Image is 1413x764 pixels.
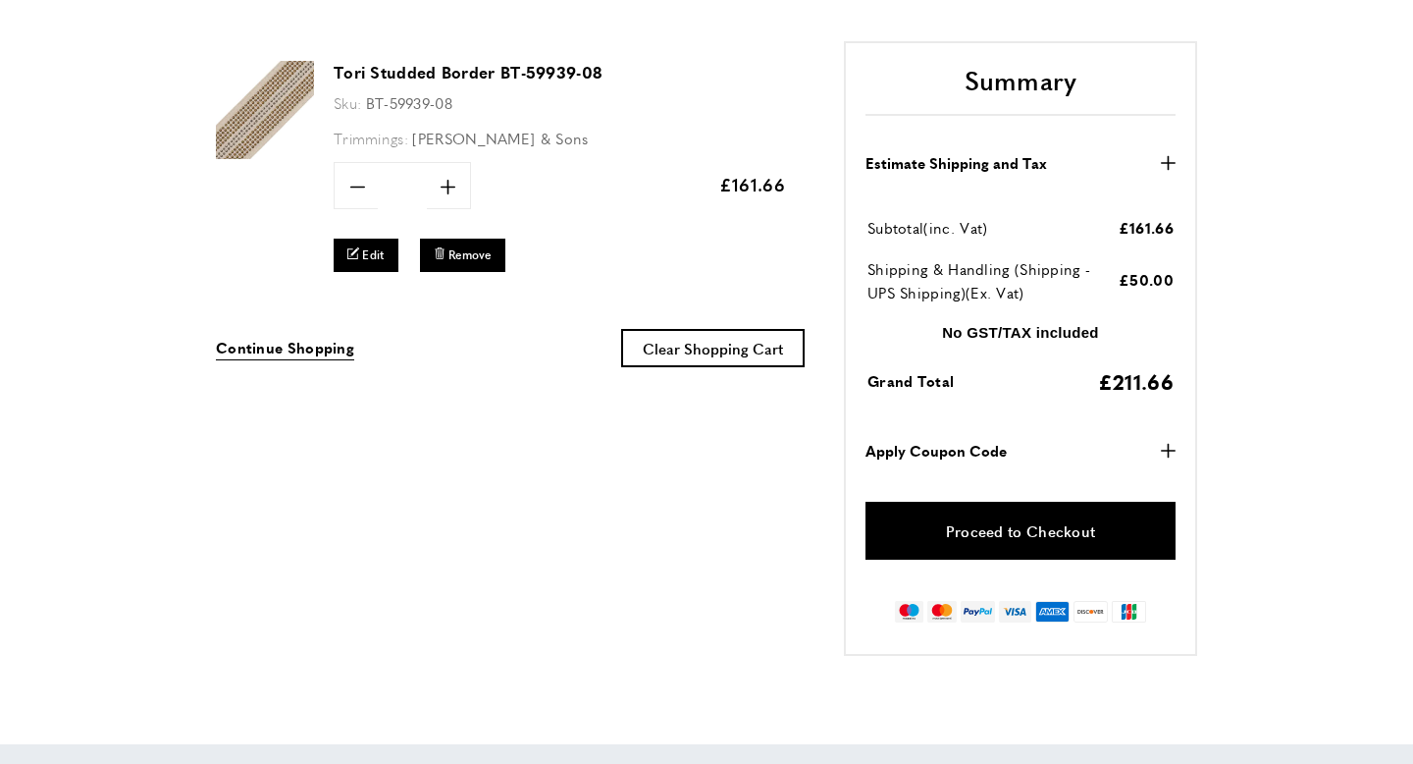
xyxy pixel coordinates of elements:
span: £161.66 [719,172,785,196]
img: paypal [961,601,995,623]
span: BT-59939-08 [366,92,452,113]
span: £211.66 [1098,366,1174,396]
a: Edit Tori Studded Border BT-59939-08 [334,239,398,271]
img: visa [999,601,1031,623]
span: Subtotal [867,217,923,238]
a: Proceed to Checkout [865,502,1176,560]
img: mastercard [927,601,956,623]
span: [PERSON_NAME] & Sons [412,128,588,148]
span: Remove [448,246,492,263]
button: Remove Tori Studded Border BT-59939-08 [420,239,505,271]
span: Continue Shopping [216,337,354,357]
strong: Estimate Shipping and Tax [865,151,1047,175]
button: Estimate Shipping and Tax [865,151,1176,175]
h2: Summary [865,63,1176,116]
span: Clear Shopping Cart [643,338,783,358]
strong: No GST/TAX included [942,324,1099,341]
a: Tori Studded Border BT-59939-08 [334,61,602,83]
span: £161.66 [1119,217,1174,238]
img: jcb [1112,601,1146,623]
span: (Ex. Vat) [966,282,1024,302]
span: Trimmings: [334,128,408,148]
img: Tori Studded Border BT-59939-08 [216,61,314,159]
button: Apply Coupon Code [865,439,1176,463]
img: maestro [895,601,923,623]
span: Sku: [334,92,361,113]
button: Clear Shopping Cart [621,329,805,367]
span: £50.00 [1119,269,1174,290]
img: american-express [1035,601,1070,623]
span: Edit [362,246,384,263]
span: (inc. Vat) [923,217,987,238]
img: discover [1073,601,1108,623]
span: Shipping & Handling (Shipping - UPS Shipping) [867,258,1090,302]
a: Tori Studded Border BT-59939-08 [216,145,314,162]
a: Continue Shopping [216,336,354,360]
strong: Apply Coupon Code [865,439,1007,463]
span: Grand Total [867,370,954,391]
